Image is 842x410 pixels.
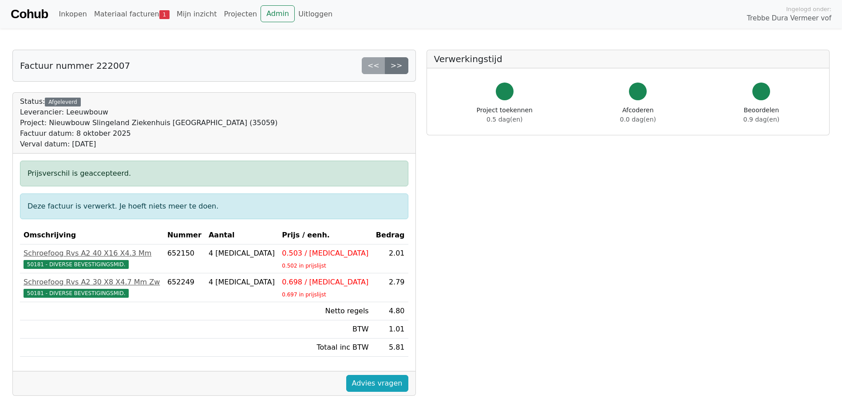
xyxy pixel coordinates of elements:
div: Leverancier: Leeuwbouw [20,107,278,118]
span: 0.5 dag(en) [486,116,522,123]
td: Totaal inc BTW [278,339,372,357]
a: Schroefoog Rvs A2 40 X16 X4.3 Mm50181 - DIVERSE BEVESTIGINGSMID. [24,248,160,269]
th: Bedrag [372,226,408,244]
td: 2.79 [372,273,408,302]
span: Ingelogd onder: [786,5,831,13]
span: 1 [159,10,170,19]
th: Prijs / eenh. [278,226,372,244]
span: 50181 - DIVERSE BEVESTIGINGSMID. [24,289,129,298]
a: Materiaal facturen1 [91,5,173,23]
td: Netto regels [278,302,372,320]
span: 0.0 dag(en) [620,116,656,123]
td: 652249 [164,273,205,302]
th: Omschrijving [20,226,164,244]
a: Projecten [220,5,261,23]
a: Mijn inzicht [173,5,221,23]
div: Beoordelen [743,106,779,124]
div: Schroefoog Rvs A2 30 X8 X4.7 Mm Zw [24,277,160,288]
a: Uitloggen [295,5,336,23]
h5: Verwerkingstijd [434,54,822,64]
div: Project toekennen [477,106,533,124]
span: 50181 - DIVERSE BEVESTIGINGSMID. [24,260,129,269]
div: 0.698 / [MEDICAL_DATA] [282,277,368,288]
a: Schroefoog Rvs A2 30 X8 X4.7 Mm Zw50181 - DIVERSE BEVESTIGINGSMID. [24,277,160,298]
a: Cohub [11,4,48,25]
div: Deze factuur is verwerkt. Je hoeft niets meer te doen. [20,193,408,219]
div: Afgeleverd [45,98,80,106]
td: 2.01 [372,244,408,273]
td: 652150 [164,244,205,273]
th: Nummer [164,226,205,244]
div: Factuur datum: 8 oktober 2025 [20,128,278,139]
div: 0.503 / [MEDICAL_DATA] [282,248,368,259]
div: 4 [MEDICAL_DATA] [209,277,275,288]
sub: 0.697 in prijslijst [282,292,326,298]
td: 1.01 [372,320,408,339]
div: 4 [MEDICAL_DATA] [209,248,275,259]
div: Prijsverschil is geaccepteerd. [20,161,408,186]
div: Verval datum: [DATE] [20,139,278,150]
th: Aantal [205,226,278,244]
span: Trebbe Dura Vermeer vof [747,13,831,24]
td: BTW [278,320,372,339]
td: 5.81 [372,339,408,357]
div: Schroefoog Rvs A2 40 X16 X4.3 Mm [24,248,160,259]
a: >> [385,57,408,74]
a: Admin [261,5,295,22]
a: Advies vragen [346,375,408,392]
span: 0.9 dag(en) [743,116,779,123]
sub: 0.502 in prijslijst [282,263,326,269]
a: Inkopen [55,5,90,23]
div: Status: [20,96,278,150]
td: 4.80 [372,302,408,320]
div: Afcoderen [620,106,656,124]
div: Project: Nieuwbouw Slingeland Ziekenhuis [GEOGRAPHIC_DATA] (35059) [20,118,278,128]
h5: Factuur nummer 222007 [20,60,130,71]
